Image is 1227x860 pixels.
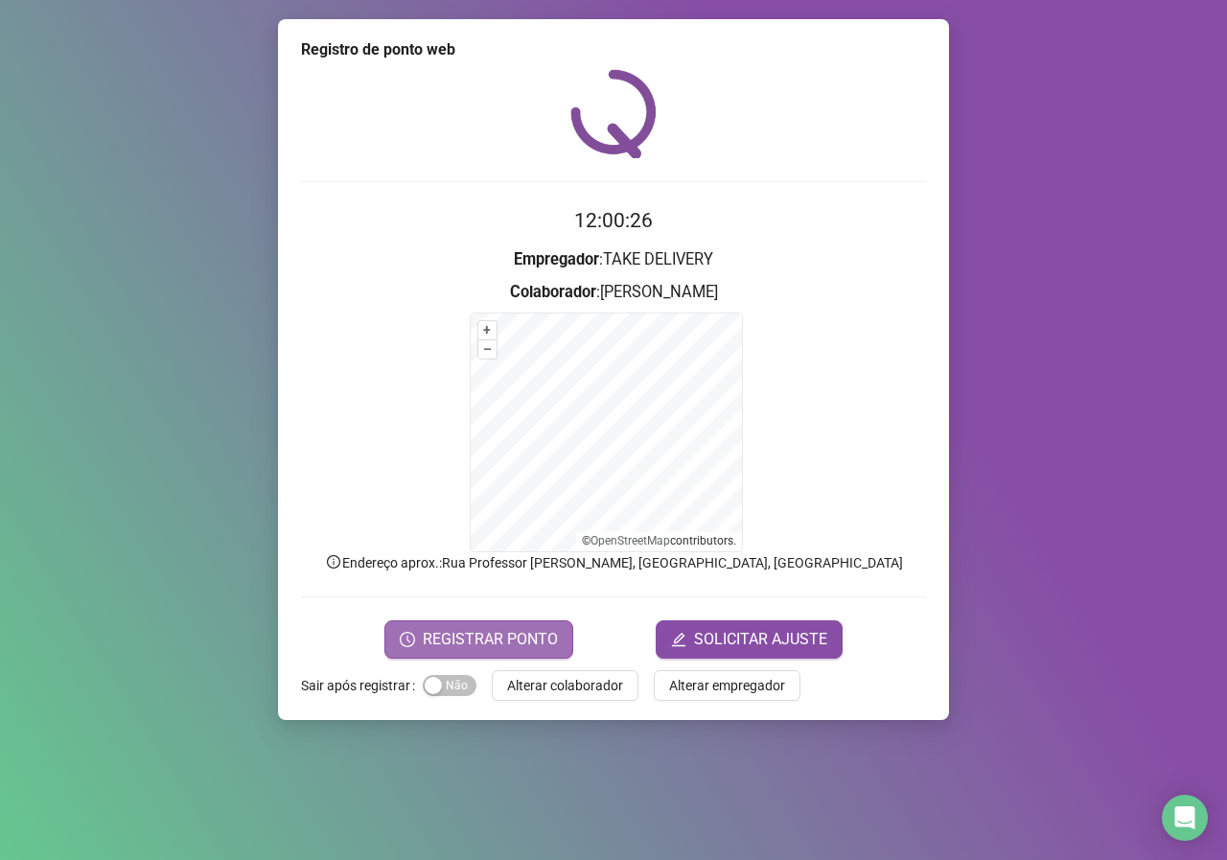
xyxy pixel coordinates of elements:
time: 12:00:26 [574,209,653,232]
span: SOLICITAR AJUSTE [694,628,827,651]
li: © contributors. [582,534,736,547]
strong: Empregador [514,250,599,268]
button: editSOLICITAR AJUSTE [656,620,843,659]
h3: : TAKE DELIVERY [301,247,926,272]
button: – [478,340,497,359]
span: Alterar colaborador [507,675,623,696]
button: + [478,321,497,339]
span: info-circle [325,553,342,570]
strong: Colaborador [510,283,596,301]
div: Registro de ponto web [301,38,926,61]
div: Open Intercom Messenger [1162,795,1208,841]
button: REGISTRAR PONTO [384,620,573,659]
span: clock-circle [400,632,415,647]
a: OpenStreetMap [590,534,670,547]
span: edit [671,632,686,647]
img: QRPoint [570,69,657,158]
button: Alterar colaborador [492,670,638,701]
label: Sair após registrar [301,670,423,701]
button: Alterar empregador [654,670,800,701]
span: REGISTRAR PONTO [423,628,558,651]
span: Alterar empregador [669,675,785,696]
h3: : [PERSON_NAME] [301,280,926,305]
p: Endereço aprox. : Rua Professor [PERSON_NAME], [GEOGRAPHIC_DATA], [GEOGRAPHIC_DATA] [301,552,926,573]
